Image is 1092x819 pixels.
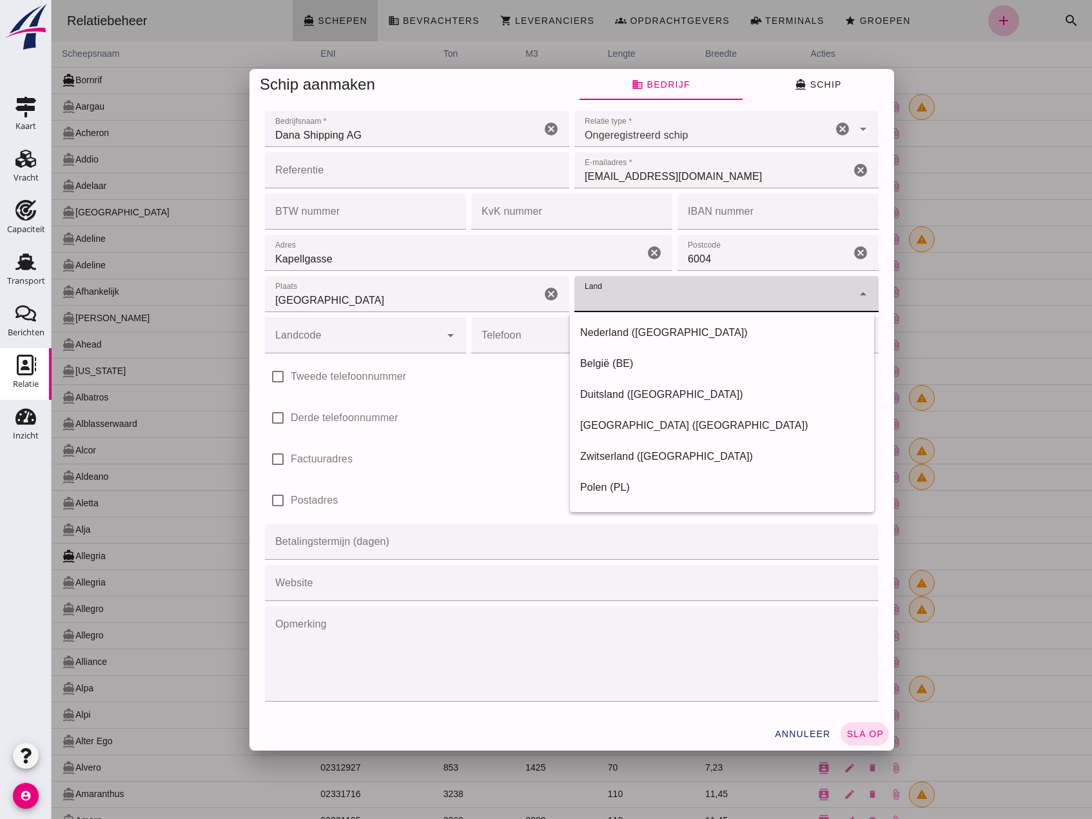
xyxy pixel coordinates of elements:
i: directions_boat [743,79,755,90]
div: Relatie [13,380,39,388]
span: sla op [794,729,832,739]
div: Vracht [14,173,39,182]
span: Schip aanmaken [208,75,324,93]
i: Sluit [804,286,819,302]
div: Zwitserland ([GEOGRAPHIC_DATA]) [529,449,812,464]
div: [GEOGRAPHIC_DATA] ([GEOGRAPHIC_DATA]) [529,418,812,433]
div: Capaciteit [7,225,45,233]
img: logo-small.a267ee39.svg [3,3,49,51]
i: Wis Postcode [801,245,817,261]
i: Wis Relatie type * [783,121,799,137]
label: Postadres [239,482,286,518]
i: business [580,79,592,90]
i: arrow_drop_down [804,121,819,137]
label: Tweede telefoonnummer [239,359,355,395]
button: sla op [789,722,837,745]
div: Nederland ([GEOGRAPHIC_DATA]) [529,325,812,340]
i: Wis Bedrijfsnaam * [492,121,507,137]
div: Polen (PL) [529,480,812,495]
div: Transport [7,277,45,285]
div: België (BE) [529,356,812,371]
i: Wis Adres [595,245,610,261]
label: Factuuradres [239,441,301,477]
span: Ongeregistreerd schip [533,128,637,143]
i: Open [391,328,407,343]
i: Wis Plaats [492,286,507,302]
label: Derde telefoonnummer [239,400,347,436]
button: annuleer [717,722,785,745]
div: Duitsland ([GEOGRAPHIC_DATA]) [529,387,812,402]
span: annuleer [723,729,779,739]
div: Berichten [8,328,44,337]
div: Luxemburg (LU) [529,511,812,526]
div: Kaart [15,122,36,130]
i: Wis E-mailadres * [801,163,817,178]
span: Schip [743,79,790,90]
span: Bedrijf [580,79,638,90]
i: account_circle [13,783,39,809]
div: Inzicht [13,431,39,440]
